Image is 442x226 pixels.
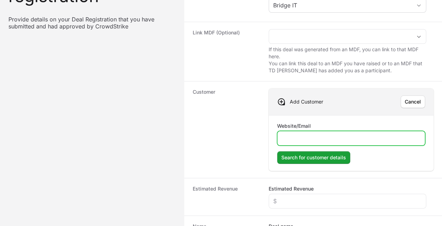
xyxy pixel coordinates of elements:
span: Search for customer details [281,153,346,162]
label: Estimated Revenue [269,185,314,192]
dt: Estimated Revenue [193,185,260,208]
label: Website/Email [277,122,311,129]
span: Cancel [405,98,421,106]
input: $ [273,197,422,205]
dt: Customer [193,88,260,171]
p: If this deal was generated from an MDF, you can link to that MDF here. You can link this deal to ... [269,46,426,74]
div: Open [412,29,426,44]
button: Search for customer details [277,151,350,164]
dt: Link MDF (Optional) [193,29,260,74]
p: Add Customer [290,98,323,105]
p: Provide details on your Deal Registration that you have submitted and had approved by CrowdStrike [8,16,176,30]
button: Cancel [401,95,425,108]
